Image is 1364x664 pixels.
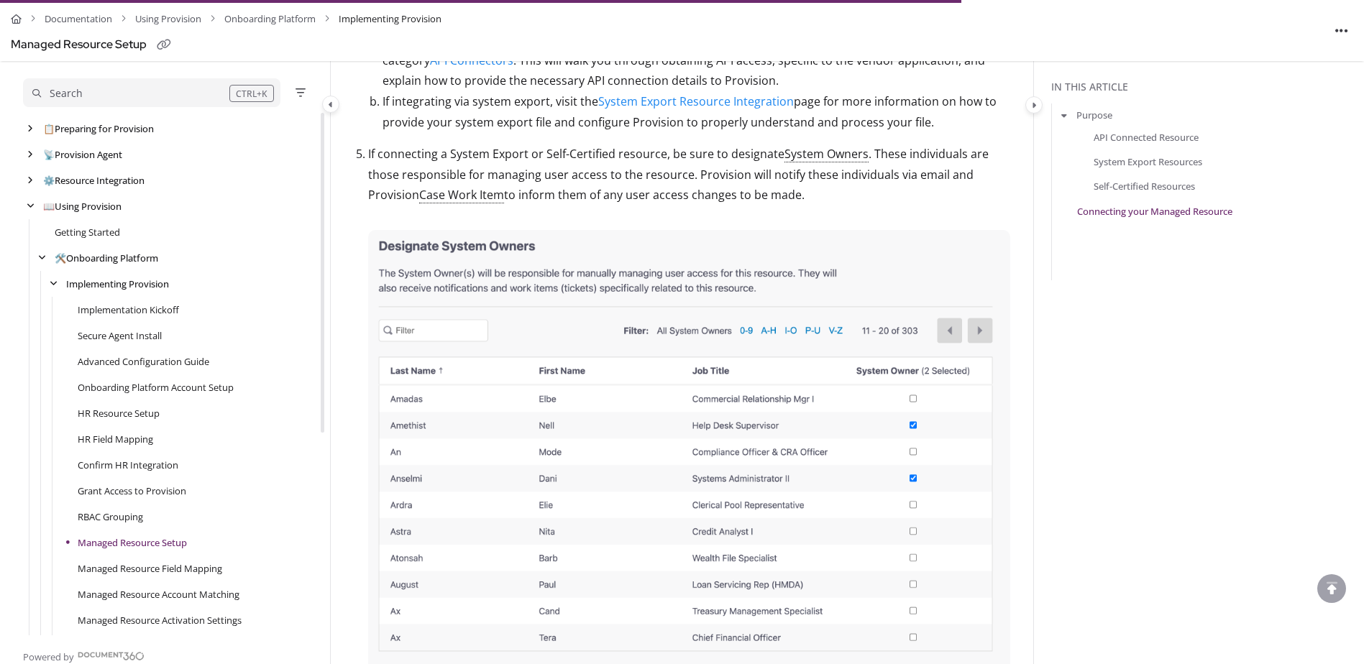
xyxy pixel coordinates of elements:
[598,93,794,109] a: System Export Resource Integration
[78,406,160,420] a: HR Resource Setup
[23,650,74,664] span: Powered by
[50,86,83,101] div: Search
[55,225,120,239] a: Getting Started
[78,484,186,498] a: Grant Access to Provision
[78,535,187,550] a: Managed Resource Setup
[43,121,154,136] a: Preparing for Provision
[78,613,242,627] a: Managed Resource Activation Settings
[23,122,37,136] div: arrow
[1058,107,1071,123] button: arrow
[23,148,37,162] div: arrow
[368,9,1010,133] li: Follow the on-screen prompts to provide the necessary details to connect your resource.
[135,9,201,29] a: Using Provision
[11,34,147,55] div: Managed Resource Setup
[43,148,55,161] span: 📡
[43,200,55,213] span: 📖
[1330,19,1353,42] button: Article more options
[224,9,316,29] a: Onboarding Platform
[78,652,145,660] img: Document360
[78,587,239,601] a: Managed Resource Account Matching
[43,122,55,135] span: 📋
[23,200,37,213] div: arrow
[1094,130,1199,144] a: API Connected Resource
[43,173,145,188] a: Resource Integration
[23,174,37,188] div: arrow
[1076,108,1112,122] a: Purpose
[78,328,162,343] a: Secure Agent Install
[43,147,122,162] a: Provision Agent
[55,251,158,265] a: Onboarding Platform
[43,199,122,213] a: Using Provision
[78,354,209,369] a: Advanced Configuration Guide
[1025,96,1043,114] button: Category toggle
[55,252,66,264] span: 🛠️
[784,146,869,162] span: System Owners
[339,9,441,29] span: Implementing Provision
[229,85,274,102] div: CTRL+K
[152,34,175,57] button: Copy link of
[78,458,178,472] a: Confirm HR Integration
[1094,155,1202,169] a: System Export Resources
[45,9,112,29] a: Documentation
[78,380,234,395] a: Onboarding Platform Account Setup
[43,174,55,187] span: ⚙️
[1077,203,1232,218] a: Connecting your Managed Resource
[35,252,49,265] div: arrow
[1051,79,1358,95] div: In this article
[322,96,339,113] button: Category toggle
[292,84,309,101] button: Filter
[11,9,22,29] a: Home
[78,432,153,446] a: HR Field Mapping
[430,52,513,68] a: API Connectors
[23,647,145,664] a: Powered by Document360 - opens in a new tab
[1094,179,1195,193] a: Self-Certified Resources
[23,78,280,107] button: Search
[46,277,60,291] div: arrow
[66,277,169,291] a: Implementing Provision
[1317,574,1346,603] div: scroll to top
[78,303,179,317] a: Implementation Kickoff
[383,91,1010,133] li: If integrating via system export, visit the page for more information on how to provide your syst...
[419,187,504,203] span: Case Work Item
[78,561,222,576] a: Managed Resource Field Mapping
[78,509,143,524] a: RBAC Grouping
